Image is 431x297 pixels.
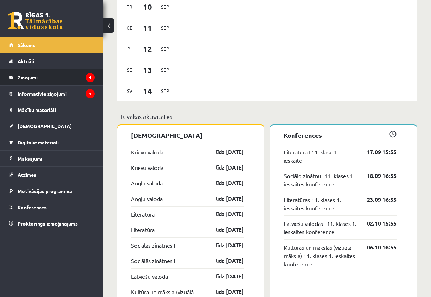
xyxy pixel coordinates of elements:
a: līdz [DATE] [204,194,244,203]
a: 02.10 15:55 [357,219,397,228]
legend: Maksājumi [18,151,95,166]
a: Latviešu valodas I 11. klases 1. ieskaites konference [284,219,357,236]
a: līdz [DATE] [204,210,244,218]
span: Motivācijas programma [18,188,72,194]
a: 23.09 16:55 [357,195,397,204]
p: Konferences [284,131,397,140]
span: Proktoringa izmēģinājums [18,220,78,227]
span: [DEMOGRAPHIC_DATA] [18,123,72,129]
a: līdz [DATE] [204,163,244,172]
span: Sākums [18,42,35,48]
a: Literatūra [131,210,155,218]
a: Aktuāli [9,53,95,69]
span: Aktuāli [18,58,34,64]
p: Tuvākās aktivitātes [120,112,414,121]
span: Sep [158,65,172,75]
a: Proktoringa izmēģinājums [9,215,95,231]
span: Konferences [18,204,47,210]
span: Ce [122,22,137,33]
a: Krievu valoda [131,163,163,172]
span: Mācību materiāli [18,107,56,113]
a: Literatūra I 11. klase 1. ieskaite [284,148,357,164]
a: līdz [DATE] [204,241,244,249]
span: 10 [137,1,158,12]
span: 12 [137,43,158,55]
i: 1 [86,89,95,98]
a: Mācību materiāli [9,102,95,118]
a: līdz [DATE] [204,257,244,265]
a: Angļu valoda [131,179,163,187]
legend: Ziņojumi [18,69,95,85]
span: Sep [158,86,172,96]
span: Tr [122,1,137,12]
span: Atzīmes [18,172,36,178]
a: Konferences [9,199,95,215]
span: Sv [122,86,137,96]
span: 13 [137,64,158,76]
a: [DEMOGRAPHIC_DATA] [9,118,95,134]
a: Sociālo zinātņu I 11. klases 1. ieskaites konference [284,172,357,188]
a: Atzīmes [9,167,95,183]
a: Informatīvie ziņojumi1 [9,86,95,102]
i: 4 [86,73,95,82]
a: 18.09 16:55 [357,172,397,180]
span: 14 [137,85,158,97]
a: līdz [DATE] [204,148,244,156]
a: līdz [DATE] [204,226,244,234]
a: līdz [DATE] [204,272,244,280]
span: 11 [137,22,158,33]
a: Kultūras un mākslas (vizuālā māksla) 11. klases 1. ieskaites konference [284,243,357,268]
a: Krievu valoda [131,148,163,156]
a: Latviešu valoda [131,272,168,280]
span: Digitālie materiāli [18,139,59,145]
a: Rīgas 1. Tālmācības vidusskola [8,12,63,29]
p: [DEMOGRAPHIC_DATA] [131,131,244,140]
legend: Informatīvie ziņojumi [18,86,95,102]
a: Literatūras 11. klases 1. ieskaites konference [284,195,357,212]
span: Se [122,65,137,75]
a: Ziņojumi4 [9,69,95,85]
a: 17.09 15:55 [357,148,397,156]
a: Sociālās zinātnes I [131,257,175,265]
span: Sep [158,44,172,54]
a: Digitālie materiāli [9,134,95,150]
a: Maksājumi [9,151,95,166]
a: Sākums [9,37,95,53]
a: Angļu valoda [131,194,163,203]
a: Literatūra [131,226,155,234]
a: Motivācijas programma [9,183,95,199]
a: Sociālās zinātnes I [131,241,175,249]
a: 06.10 16:55 [357,243,397,251]
span: Sep [158,1,172,12]
span: Pi [122,44,137,54]
a: līdz [DATE] [204,179,244,187]
a: līdz [DATE] [204,288,244,296]
span: Sep [158,22,172,33]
